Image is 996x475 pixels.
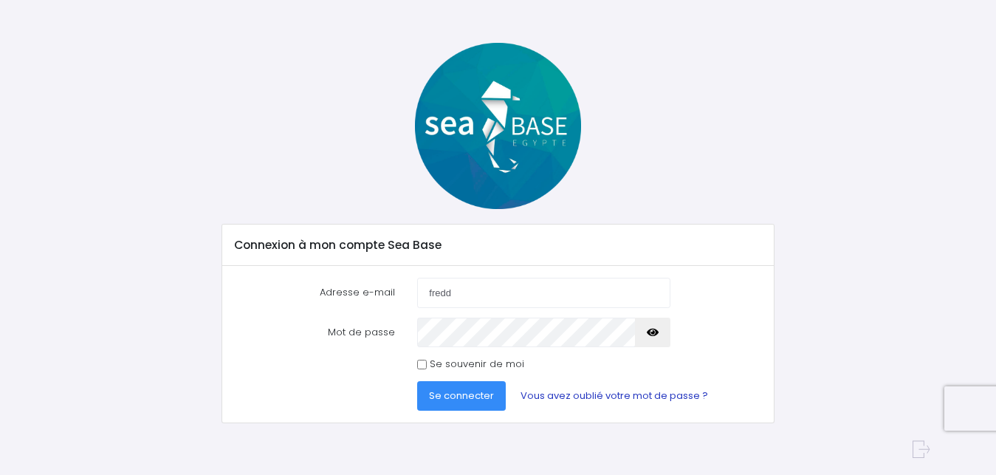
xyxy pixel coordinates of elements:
div: Connexion à mon compte Sea Base [222,225,774,266]
label: Adresse e-mail [223,278,406,307]
button: Se connecter [417,381,506,411]
a: Vous avez oublié votre mot de passe ? [509,381,720,411]
label: Mot de passe [223,318,406,347]
span: Se connecter [429,389,494,403]
label: Se souvenir de moi [430,357,524,372]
